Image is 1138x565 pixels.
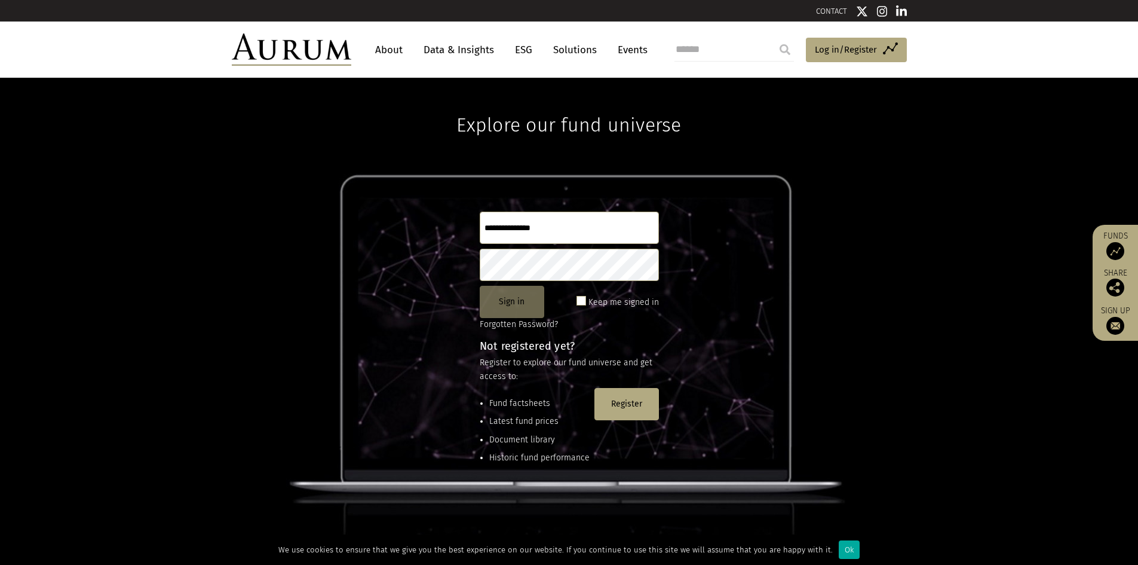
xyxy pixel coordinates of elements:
a: ESG [509,39,538,61]
p: Register to explore our fund universe and get access to: [480,356,659,383]
li: Fund factsheets [489,397,590,410]
a: Forgotten Password? [480,319,558,329]
span: Log in/Register [815,42,877,57]
li: Document library [489,433,590,447]
input: Submit [773,38,797,62]
h1: Explore our fund universe [456,78,681,136]
img: Share this post [1106,279,1124,297]
a: Sign up [1099,306,1132,335]
h4: Not registered yet? [480,341,659,352]
a: Funds [1099,231,1132,260]
img: Aurum [232,33,351,66]
label: Keep me signed in [588,295,659,310]
img: Instagram icon [877,5,888,17]
a: Log in/Register [806,38,907,63]
li: Historic fund performance [489,451,590,465]
img: Access Funds [1106,242,1124,260]
a: CONTACT [816,7,847,16]
a: Events [612,39,648,61]
img: Sign up to our newsletter [1106,317,1124,335]
a: About [369,39,409,61]
button: Register [594,388,659,420]
img: Linkedin icon [896,5,907,17]
div: Share [1099,269,1132,297]
li: Latest fund prices [489,415,590,428]
a: Solutions [547,39,603,61]
div: Ok [839,540,860,559]
a: Data & Insights [418,39,500,61]
button: Sign in [480,286,544,318]
img: Twitter icon [856,5,868,17]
